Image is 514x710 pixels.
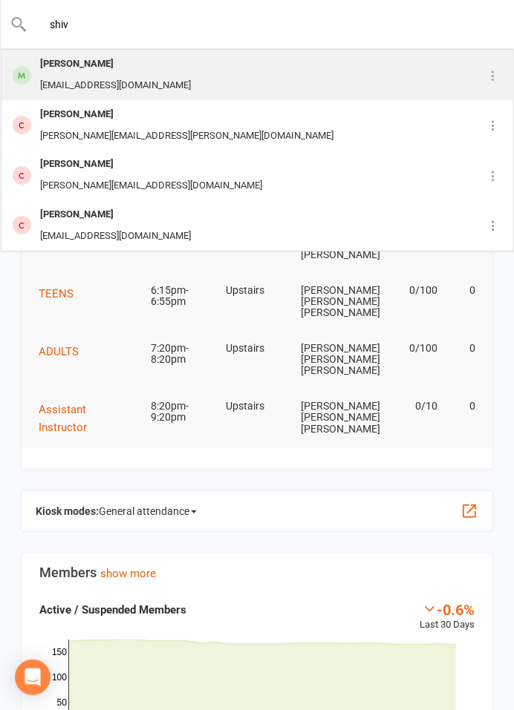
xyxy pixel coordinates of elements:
div: [PERSON_NAME] [36,204,195,226]
div: [PERSON_NAME][EMAIL_ADDRESS][DOMAIN_NAME] [36,175,267,197]
td: 0 [445,389,483,424]
td: 0/10 [370,389,445,424]
a: show more [100,567,156,580]
div: Open Intercom Messenger [15,660,51,695]
span: General attendance [99,499,197,523]
td: 6:15pm-6:55pm [145,273,220,320]
td: Upstairs [220,331,295,366]
div: [PERSON_NAME] [36,154,267,175]
div: [PERSON_NAME] [36,104,338,125]
div: -0.6% [420,601,475,617]
span: Assistant Instructor [39,403,87,434]
td: [PERSON_NAME] [PERSON_NAME] [PERSON_NAME] [295,331,370,389]
div: [PERSON_NAME][EMAIL_ADDRESS][PERSON_NAME][DOMAIN_NAME] [36,125,338,147]
td: 0/100 [370,273,445,308]
div: [PERSON_NAME] [36,53,195,75]
td: Upstairs [220,389,295,424]
span: ADULTS [39,345,79,358]
div: [EMAIL_ADDRESS][DOMAIN_NAME] [36,75,195,96]
button: Assistant Instructor [39,401,138,436]
td: Upstairs [220,273,295,308]
button: ADULTS [39,343,89,361]
td: 0 [445,273,483,308]
td: 7:20pm-8:20pm [145,331,220,378]
span: TEENS [39,287,74,300]
strong: Kiosk modes: [36,505,99,517]
input: Search... [27,14,488,35]
h3: Members [39,565,475,580]
td: 8:20pm-9:20pm [145,389,220,435]
button: TEENS [39,285,84,303]
td: [PERSON_NAME] [PERSON_NAME] [PERSON_NAME] [295,273,370,331]
strong: Active / Suspended Members [39,603,186,617]
td: 0/100 [370,331,445,366]
div: Last 30 Days [420,601,475,633]
div: [EMAIL_ADDRESS][DOMAIN_NAME] [36,226,195,247]
td: 0 [445,331,483,366]
td: [PERSON_NAME] [PERSON_NAME] [PERSON_NAME] [295,389,370,447]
